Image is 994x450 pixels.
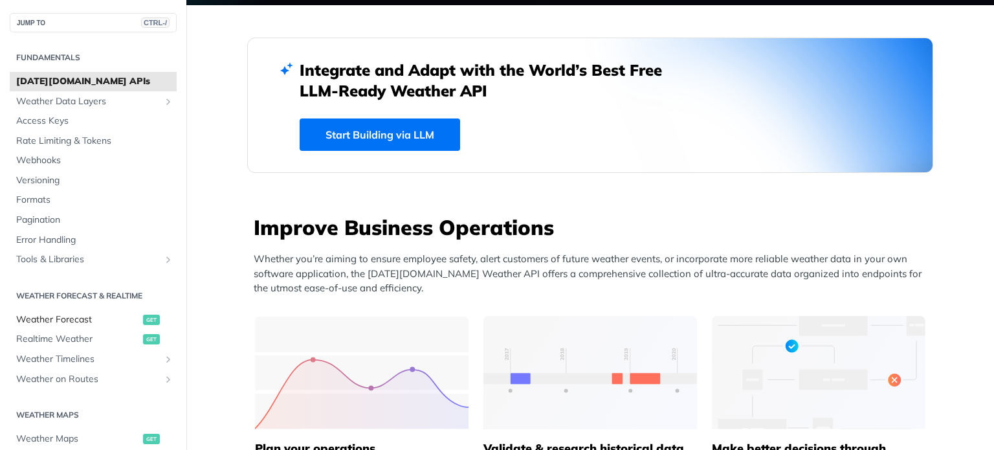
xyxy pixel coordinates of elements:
[483,316,697,429] img: 13d7ca0-group-496-2.svg
[10,310,177,330] a: Weather Forecastget
[163,354,173,365] button: Show subpages for Weather Timelines
[163,254,173,265] button: Show subpages for Tools & Libraries
[300,60,681,101] h2: Integrate and Adapt with the World’s Best Free LLM-Ready Weather API
[10,330,177,349] a: Realtime Weatherget
[10,190,177,210] a: Formats
[10,92,177,111] a: Weather Data LayersShow subpages for Weather Data Layers
[16,234,173,247] span: Error Handling
[163,374,173,385] button: Show subpages for Weather on Routes
[16,373,160,386] span: Weather on Routes
[16,115,173,128] span: Access Keys
[10,409,177,421] h2: Weather Maps
[16,75,173,88] span: [DATE][DOMAIN_NAME] APIs
[10,250,177,269] a: Tools & LibrariesShow subpages for Tools & Libraries
[10,370,177,389] a: Weather on RoutesShow subpages for Weather on Routes
[143,315,160,325] span: get
[16,154,173,167] span: Webhooks
[16,333,140,346] span: Realtime Weather
[16,433,140,445] span: Weather Maps
[16,95,160,108] span: Weather Data Layers
[10,231,177,250] a: Error Handling
[143,334,160,344] span: get
[254,252,933,296] p: Whether you’re aiming to ensure employee safety, alert customers of future weather events, or inc...
[254,213,933,242] h3: Improve Business Operations
[10,131,177,151] a: Rate Limiting & Tokens
[10,429,177,449] a: Weather Mapsget
[10,290,177,302] h2: Weather Forecast & realtime
[16,353,160,366] span: Weather Timelines
[143,434,160,444] span: get
[10,350,177,369] a: Weather TimelinesShow subpages for Weather Timelines
[16,135,173,148] span: Rate Limiting & Tokens
[10,111,177,131] a: Access Keys
[16,253,160,266] span: Tools & Libraries
[16,214,173,227] span: Pagination
[10,52,177,63] h2: Fundamentals
[16,313,140,326] span: Weather Forecast
[300,118,460,151] a: Start Building via LLM
[712,316,925,429] img: a22d113-group-496-32x.svg
[10,13,177,32] button: JUMP TOCTRL-/
[10,210,177,230] a: Pagination
[255,316,469,429] img: 39565e8-group-4962x.svg
[10,171,177,190] a: Versioning
[16,174,173,187] span: Versioning
[163,96,173,107] button: Show subpages for Weather Data Layers
[10,72,177,91] a: [DATE][DOMAIN_NAME] APIs
[141,17,170,28] span: CTRL-/
[16,194,173,207] span: Formats
[10,151,177,170] a: Webhooks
